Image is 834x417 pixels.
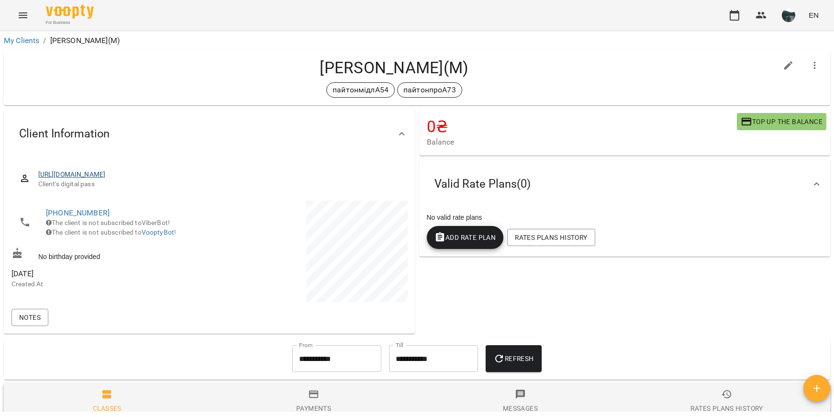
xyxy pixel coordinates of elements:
div: пайтонпроА73 [397,82,462,98]
img: Voopty Logo [46,5,94,19]
img: aa1b040b8dd0042f4e09f431b6c9ed0a.jpeg [782,9,795,22]
a: [URL][DOMAIN_NAME] [38,170,106,178]
span: Add Rate plan [434,232,496,243]
li: / [43,35,46,46]
span: Client Information [19,126,110,141]
h4: [PERSON_NAME](М) [11,58,777,78]
div: Client Information [4,109,415,158]
div: Messages [503,403,538,414]
span: Valid Rate Plans ( 0 ) [434,177,531,192]
button: Menu [11,4,34,27]
p: Created At [11,280,208,289]
span: The client is not subscribed to ViberBot! [46,219,170,226]
span: Client's digital pass [38,180,400,189]
a: VooptyBot [142,228,174,236]
span: The client is not subscribed to ! [46,228,176,236]
span: Refresh [493,353,534,364]
div: No valid rate plans [425,211,825,224]
div: Valid Rate Plans(0) [419,159,831,209]
div: Classes [93,403,122,414]
nav: breadcrumb [4,35,830,46]
a: [PHONE_NUMBER] [46,208,110,217]
span: Rates Plans History [515,232,587,243]
span: EN [809,10,819,20]
div: Rates Plans History [690,403,763,414]
span: For Business [46,20,94,26]
span: Balance [427,136,737,148]
p: [PERSON_NAME](М) [50,35,120,46]
button: Notes [11,309,48,326]
div: пайтонмідлА54 [326,82,395,98]
button: EN [805,6,823,24]
button: Top up the balance [737,113,826,130]
a: My Clients [4,36,39,45]
span: Notes [19,312,41,323]
button: Rates Plans History [507,229,595,246]
span: [DATE] [11,268,208,280]
h4: 0 ₴ [427,117,737,136]
div: Payments [296,403,331,414]
div: No birthday provided [10,246,210,263]
p: пайтонмідлА54 [333,84,389,96]
button: Refresh [486,345,541,372]
p: пайтонпроА73 [403,84,456,96]
button: Add Rate plan [427,226,504,249]
span: Top up the balance [741,116,823,127]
